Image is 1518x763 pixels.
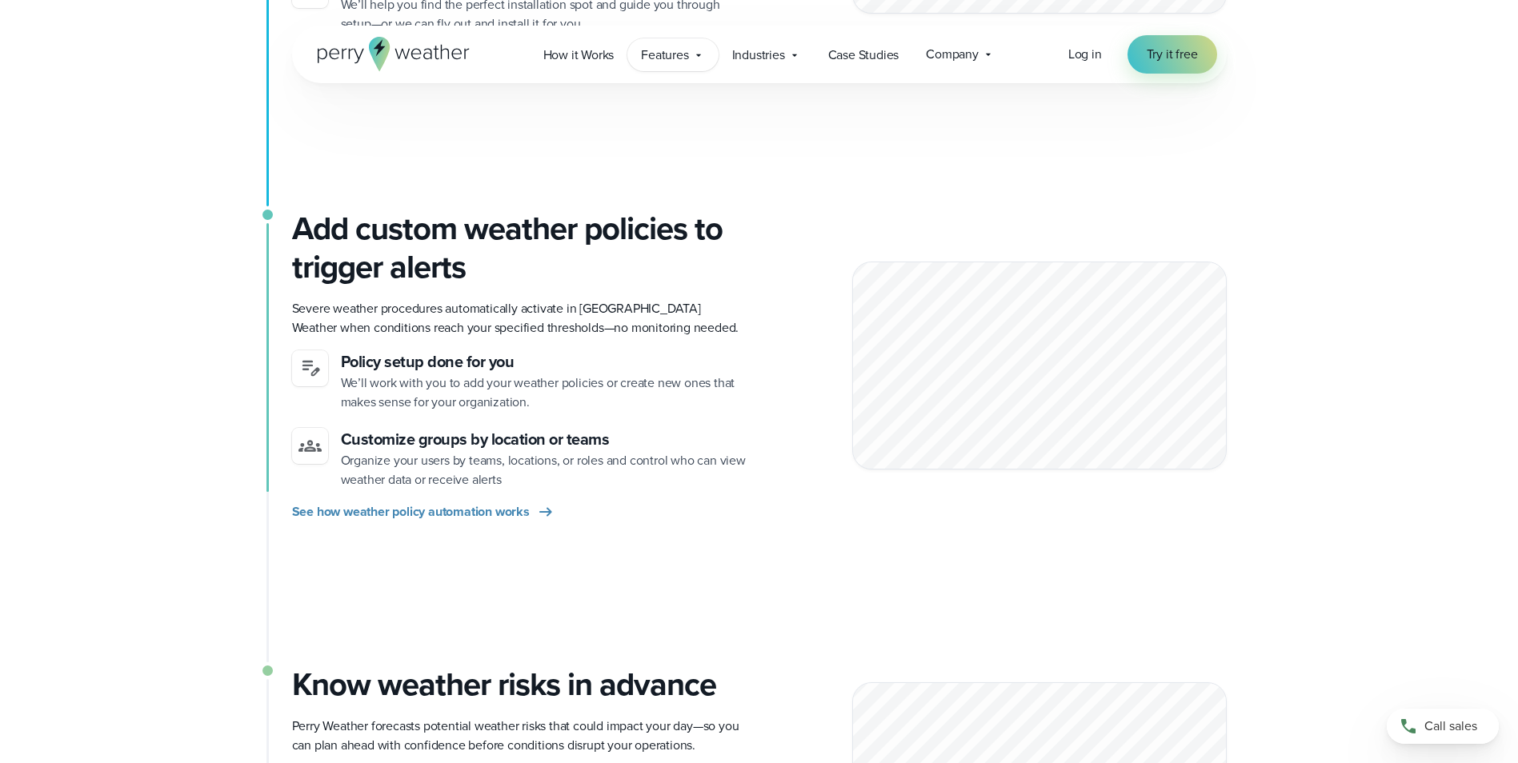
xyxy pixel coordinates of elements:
[1068,45,1102,63] span: Log in
[341,350,747,374] h4: Policy setup done for you
[641,46,688,65] span: Features
[828,46,899,65] span: Case Studies
[1424,717,1477,736] span: Call sales
[341,374,747,412] p: We’ll work with you to add your weather policies or create new ones that makes sense for your org...
[292,717,747,755] p: Perry Weather forecasts potential weather risks that could impact your day—so you can plan ahead ...
[341,451,747,489] p: Organize your users by teams, locations, or roles and control who can view weather data or receiv...
[292,665,747,704] h3: Know weather risks in advance
[292,299,747,338] p: Severe weather procedures automatically activate in [GEOGRAPHIC_DATA] Weather when conditions rea...
[1068,45,1102,64] a: Log in
[1147,45,1198,64] span: Try it free
[1387,709,1499,744] a: Call sales
[341,428,747,451] h4: Customize groups by location or teams
[292,210,747,286] h3: Add custom weather policies to trigger alerts
[530,38,628,71] a: How it Works
[292,502,555,521] a: See how weather policy automation works
[292,502,530,521] span: See how weather policy automation works
[543,46,615,65] span: How it Works
[926,45,979,64] span: Company
[815,38,913,71] a: Case Studies
[1127,35,1217,74] a: Try it free
[732,46,785,65] span: Industries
